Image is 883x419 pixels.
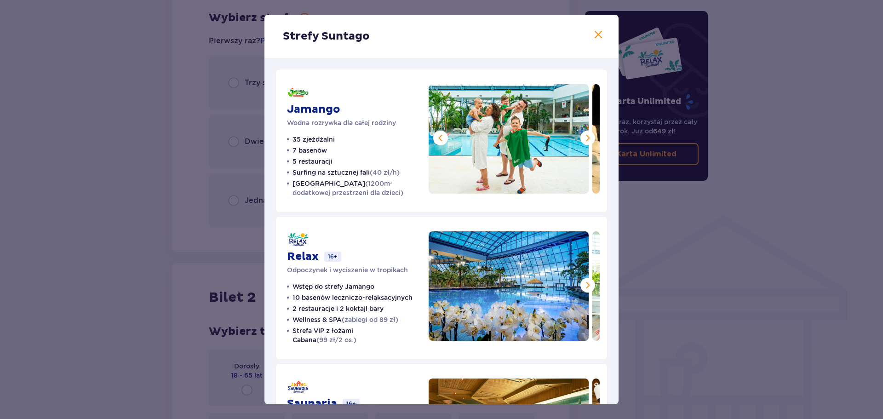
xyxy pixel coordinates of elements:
img: Saunaria logo [287,379,309,395]
p: Strefa VIP z łożami Cabana [292,326,418,344]
span: (40 zł/h) [370,169,400,176]
p: Wstęp do strefy Jamango [292,282,374,291]
p: Odpoczynek i wyciszenie w tropikach [287,265,408,275]
p: Saunaria [287,397,337,411]
img: Relax logo [287,231,309,248]
p: Wellness & SPA [292,315,398,324]
p: 7 basenów [292,146,327,155]
p: [GEOGRAPHIC_DATA] [292,179,418,197]
p: Strefy Suntago [283,29,370,43]
p: 35 zjeżdżalni [292,135,335,144]
p: 16+ [324,252,341,262]
span: (99 zł/2 os.) [316,336,356,344]
p: 2 restauracje i 2 koktajl bary [292,304,384,313]
p: Wodna rozrywka dla całej rodziny [287,118,396,127]
p: 16+ [343,399,360,409]
img: Jamango logo [287,84,309,101]
p: Jamango [287,103,340,116]
img: Jamango [429,84,589,194]
p: 10 basenów leczniczo-relaksacyjnych [292,293,413,302]
img: Relax [429,231,589,341]
p: Relax [287,250,319,264]
span: (zabiegi od 89 zł) [342,316,398,323]
p: Surfing na sztucznej fali [292,168,400,177]
p: 5 restauracji [292,157,333,166]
